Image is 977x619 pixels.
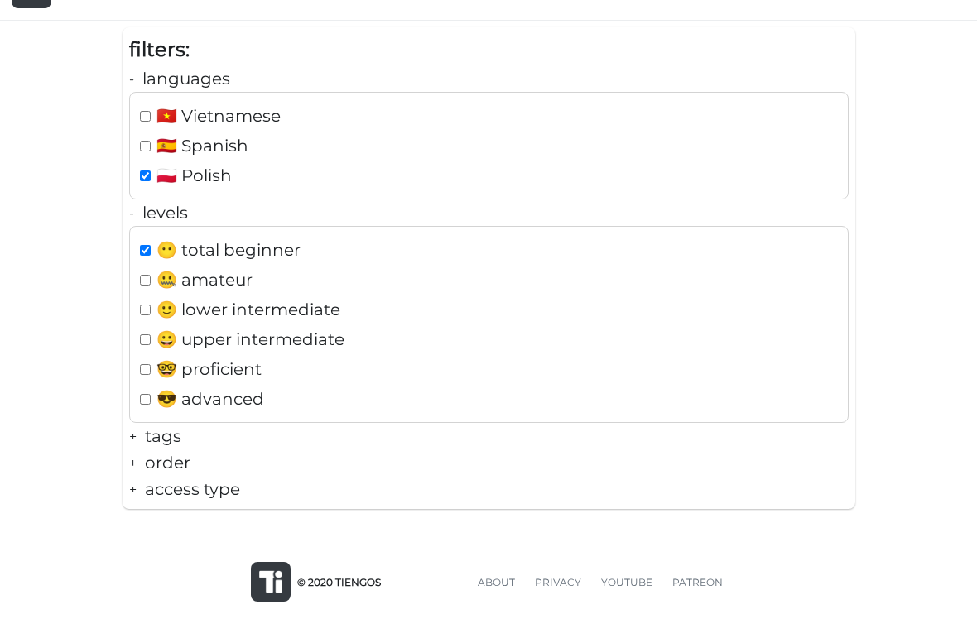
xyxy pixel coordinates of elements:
span: 🇵🇱 Polish [156,162,232,189]
span: 😎 advanced [156,386,264,412]
span: 🇪🇸 Spanish [156,132,248,159]
span: YOUTUBE [601,576,652,588]
a: ABOUT [468,574,525,590]
div: levels [129,199,849,226]
span: © 2020 TIENGOS [297,574,381,590]
b: + [129,429,137,444]
span: ABOUT [478,576,515,588]
div: order [129,449,849,476]
div: tags [129,423,849,449]
b: + [129,482,137,497]
span: 🇻🇳 Vietnamese [156,103,281,129]
img: logo [259,570,282,593]
b: - [129,71,134,87]
b: - [129,205,134,221]
a: YOUTUBE [591,574,662,590]
span: PRIVACY [535,576,581,588]
div: languages [129,65,849,92]
span: 🤓 proficient [156,356,262,382]
span: 🙂 lower intermediate [156,296,340,323]
a: PRIVACY [525,574,591,590]
b: + [129,455,137,471]
span: 🤐 amateur [156,266,253,293]
span: 😶 total beginner [156,237,301,263]
span: PATREON [672,576,723,588]
div: access type [129,476,849,502]
span: 😀 upper intermediate [156,326,344,353]
a: PATREON [662,574,733,590]
div: filters: [129,34,849,65]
